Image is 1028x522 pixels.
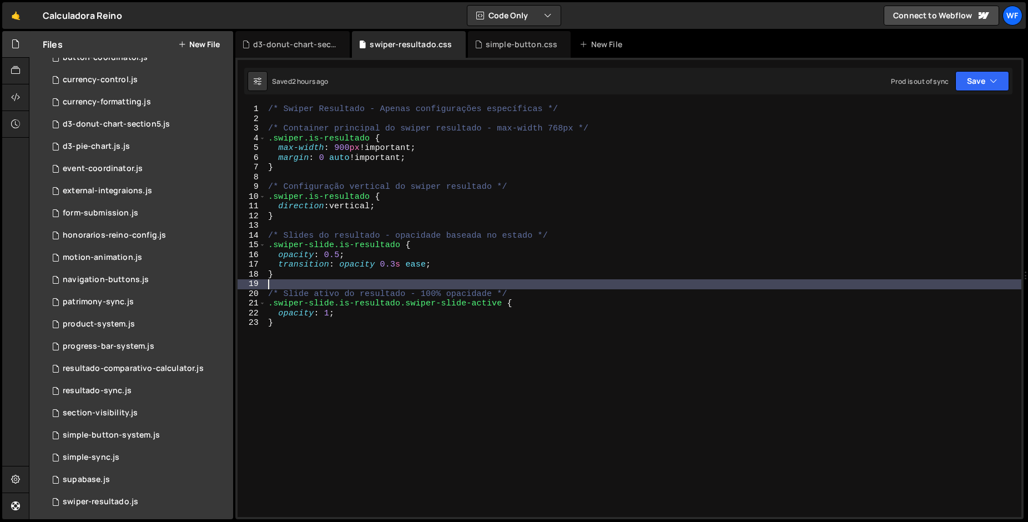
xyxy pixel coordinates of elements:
div: 4 [238,134,266,144]
div: 16606/45186.js [43,247,237,269]
a: WF [1002,6,1022,26]
div: 6 [238,153,266,163]
div: 12 [238,212,266,222]
div: supabase.js [63,475,110,485]
div: swiper-resultado.js [63,497,138,507]
div: resultado-comparativo-calculator.js [63,364,204,374]
div: New File [579,39,626,50]
div: 16606/45187.js [43,158,237,180]
div: simple-button-system.js [63,430,160,440]
div: 8 [238,173,266,183]
div: Prod is out of sync [891,77,949,86]
div: 19 [238,279,266,289]
div: d3-donut-chart-section5.js [253,39,336,50]
div: 23 [238,318,266,328]
div: 16606/45192.js [43,224,237,247]
div: section-visibility.js [63,408,138,418]
div: 16606/45181.js [43,402,237,424]
div: 10 [238,192,266,202]
div: Calculadora Reino [43,9,122,22]
div: patrimony-sync.js [63,297,134,307]
div: 22 [238,309,266,319]
div: 16606/45184.js [43,335,237,358]
div: 2 hours ago [292,77,329,86]
button: Code Only [467,6,561,26]
div: 16606/45209.js [43,135,237,158]
div: product-system.js [63,319,135,329]
div: 16606/45189.js [43,91,237,113]
h2: Files [43,38,63,51]
div: 16606/45207.js [43,491,237,513]
div: 14 [238,231,266,241]
a: Connect to Webflow [884,6,999,26]
div: simple-button.css [486,39,558,50]
a: 🤙 [2,2,29,29]
div: 16606/45203.js [43,269,237,291]
div: external-integraions.js [63,186,152,196]
div: currency-formatting.js [63,97,151,107]
div: 3 [238,124,266,134]
div: 16606/45185.js [43,291,237,313]
div: simple-sync.js [63,453,119,463]
div: event-coordinator.js [63,164,143,174]
div: 9 [238,182,266,192]
button: New File [178,40,220,49]
div: 16606/45204.js [43,202,237,224]
div: 16606/45202.js [43,180,237,202]
div: 16606/45183.js [43,358,237,380]
div: motion-animation.js [63,253,142,263]
div: 16606/45180.js [43,424,237,446]
div: 13 [238,221,266,231]
div: 20 [238,289,266,299]
div: resultado-sync.js [63,386,132,396]
div: 16606/45188.js [43,113,237,135]
div: 16606/45178.js [43,47,237,69]
div: d3-donut-chart-section5.js [63,119,170,129]
div: 5 [238,143,266,153]
button: Save [955,71,1009,91]
div: 18 [238,270,266,280]
div: 7 [238,163,266,173]
div: 16606/45182.js [43,380,237,402]
div: 21 [238,299,266,309]
div: honorarios-reino-config.js [63,230,166,240]
div: button-coordinator.js [63,53,148,63]
div: swiper-resultado.css [370,39,452,50]
div: form-submission.js [63,208,138,218]
div: 16606/45190.js [43,69,237,91]
div: 15 [238,240,266,250]
div: 16606/45201.js [43,313,237,335]
div: 17 [238,260,266,270]
div: progress-bar-system.js [63,342,154,352]
div: currency-control.js [63,75,138,85]
div: d3-pie-chart.js.js [63,142,130,152]
div: 2 [238,114,266,124]
div: 16606/45193.js [43,469,237,491]
div: 11 [238,202,266,212]
div: 16606/45179.js [43,446,237,469]
div: 16 [238,250,266,260]
div: navigation-buttons.js [63,275,149,285]
div: Saved [272,77,329,86]
div: 1 [238,104,266,114]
